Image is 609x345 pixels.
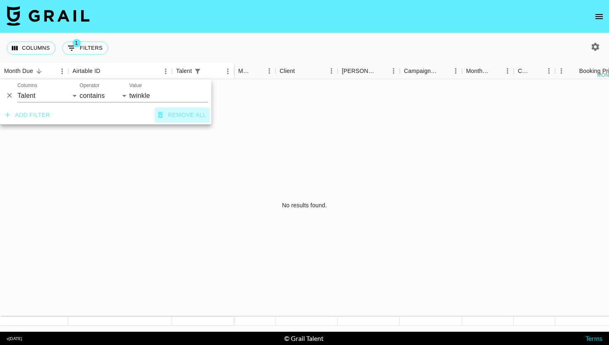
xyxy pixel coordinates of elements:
button: Sort [100,66,112,77]
div: [PERSON_NAME] [342,63,376,79]
button: Show filters [62,41,108,55]
button: Menu [387,65,400,77]
button: Menu [56,65,68,78]
button: Menu [222,65,234,78]
div: © Grail Talent [284,334,324,343]
div: Client [275,63,338,79]
button: Menu [555,65,568,77]
label: Value [129,82,142,89]
div: Currency [518,63,531,79]
button: Menu [263,65,275,77]
div: Month Due [466,63,490,79]
div: Talent [172,63,234,79]
button: Delete [3,89,16,102]
div: Talent [176,63,192,79]
div: v [DATE] [7,336,22,341]
input: Filter value [129,89,208,102]
span: 1 [72,39,81,47]
div: Airtable ID [72,63,100,79]
button: Sort [568,65,579,77]
div: Client [280,63,295,79]
button: open drawer [591,8,607,25]
button: Sort [33,66,45,77]
label: Columns [17,82,37,89]
button: Menu [501,65,514,77]
button: Sort [438,65,450,77]
img: Grail Talent [7,6,89,26]
button: Select columns [7,41,56,55]
button: Menu [543,65,555,77]
button: Menu [450,65,462,77]
div: Month Due [462,63,514,79]
a: Terms [585,334,602,342]
button: Sort [490,65,501,77]
div: Manager [234,63,275,79]
div: 1 active filter [192,66,203,77]
button: Menu [159,65,172,78]
div: Airtable ID [68,63,172,79]
button: Sort [251,65,263,77]
button: Sort [295,65,307,77]
button: Add filter [2,107,53,123]
button: Menu [325,65,338,77]
div: Campaign (Type) [404,63,438,79]
div: Booker [338,63,400,79]
button: Remove all [155,107,210,123]
button: Sort [203,66,215,77]
div: Campaign (Type) [400,63,462,79]
button: Sort [376,65,387,77]
div: Month Due [4,63,33,79]
div: Currency [514,63,555,79]
button: Sort [531,65,543,77]
div: Manager [238,63,251,79]
label: Operator [80,82,99,89]
button: Show filters [192,66,203,77]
